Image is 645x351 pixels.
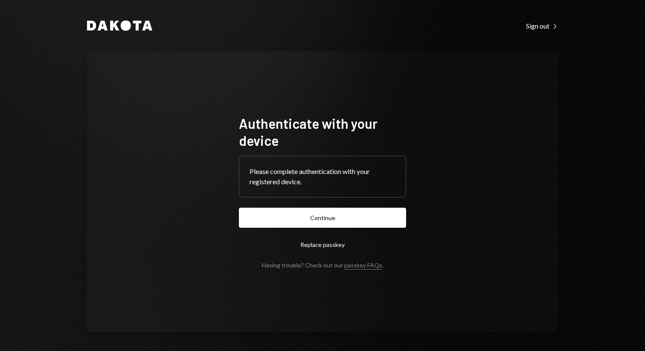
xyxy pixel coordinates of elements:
h1: Authenticate with your device [239,115,406,149]
div: Sign out [526,22,558,30]
div: Please complete authentication with your registered device. [250,166,395,187]
button: Replace passkey [239,235,406,255]
a: passkey FAQs [344,261,382,270]
div: Having trouble? Check out our . [262,261,384,269]
button: Continue [239,208,406,228]
a: Sign out [526,21,558,30]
